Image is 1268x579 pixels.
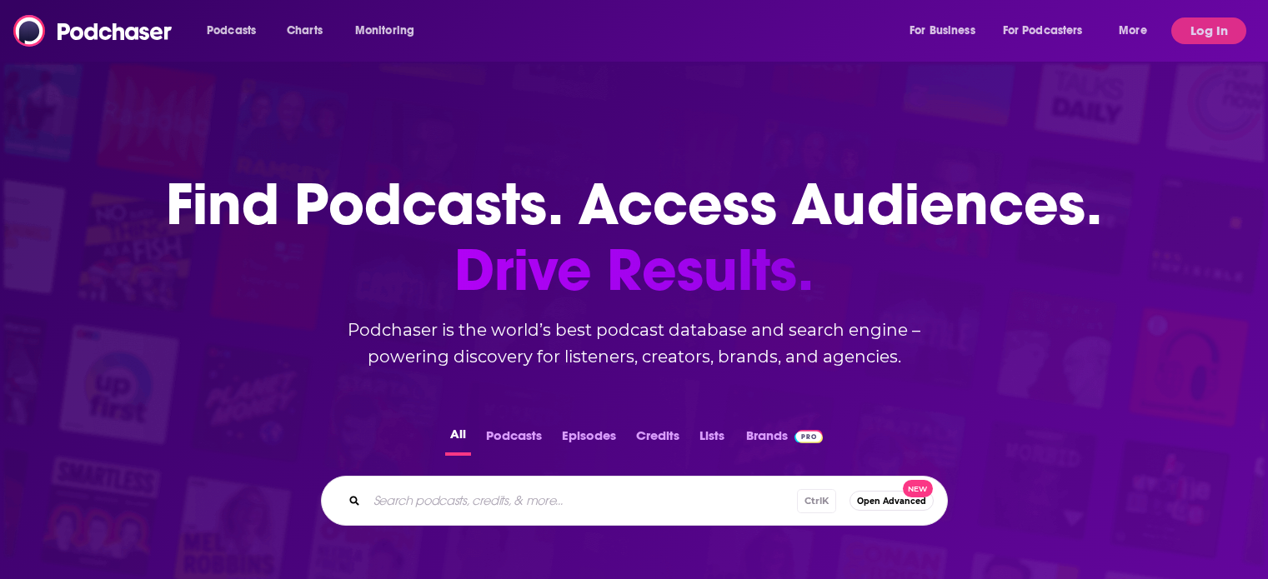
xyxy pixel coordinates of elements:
button: Open AdvancedNew [850,491,934,511]
button: open menu [992,17,1107,44]
button: Lists [694,423,729,456]
input: Search podcasts, credits, & more... [367,487,797,514]
span: Ctrl K [797,489,836,513]
img: Podchaser - Follow, Share and Rate Podcasts [13,15,173,47]
button: open menu [1107,17,1168,44]
span: For Podcasters [1003,19,1083,42]
img: Podchaser Pro [794,430,824,443]
h2: Podchaser is the world’s best podcast database and search engine – powering discovery for listene... [301,317,968,370]
button: Episodes [557,423,621,456]
button: Credits [631,423,684,456]
div: Search podcasts, credits, & more... [321,476,948,526]
button: open menu [343,17,436,44]
span: Charts [287,19,323,42]
button: open menu [195,17,278,44]
span: Open Advanced [857,497,926,506]
span: More [1119,19,1147,42]
span: Drive Results. [166,237,1102,303]
span: Podcasts [207,19,256,42]
button: Log In [1171,17,1246,44]
a: BrandsPodchaser Pro [746,423,824,456]
button: open menu [898,17,996,44]
button: All [445,423,471,456]
button: Podcasts [481,423,547,456]
h1: Find Podcasts. Access Audiences. [166,172,1102,303]
span: Monitoring [355,19,414,42]
span: New [903,480,933,497]
a: Charts [276,17,333,44]
span: For Business [910,19,975,42]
